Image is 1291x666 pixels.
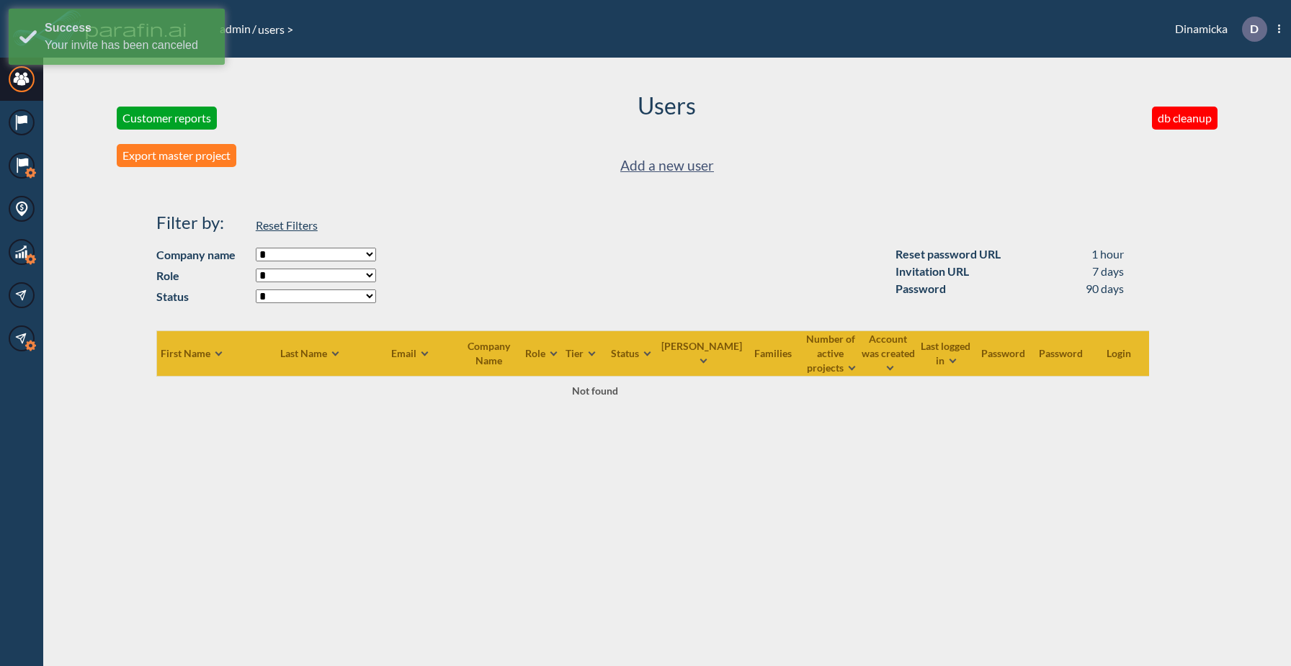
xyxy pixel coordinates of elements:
th: First Name [157,330,280,376]
th: Login [1091,330,1149,376]
th: Families [746,330,803,376]
h4: Filter by: [156,212,249,233]
div: Your invite has been canceled [45,37,214,54]
strong: Role [156,267,249,284]
th: Company Name [456,330,524,376]
div: Invitation URL [895,263,969,280]
th: Password [976,330,1034,376]
th: Role [524,330,560,376]
th: Number of active projects [803,330,861,376]
th: Account was created [861,330,919,376]
th: [PERSON_NAME] [661,330,746,376]
th: Last Name [280,330,366,376]
th: Email [366,330,456,376]
li: / [218,20,256,37]
button: db cleanup [1152,107,1218,130]
span: users > [256,22,295,36]
p: D [1250,22,1259,35]
th: Status [603,330,661,376]
div: 7 days [1092,263,1124,280]
div: 90 days [1086,280,1124,297]
th: Tier [560,330,603,376]
span: Reset Filters [256,218,318,232]
a: Add a new user [620,154,714,178]
div: Password [895,280,946,297]
td: Not found [157,376,1034,405]
strong: Status [156,288,249,305]
h2: Users [638,92,696,120]
div: Reset password URL [895,246,1001,263]
th: Password [1034,330,1091,376]
a: admin [218,22,252,35]
div: 1 hour [1091,246,1124,263]
th: Last logged in [919,330,976,376]
div: Success [45,19,214,37]
button: Customer reports [117,107,217,130]
button: Export master project [117,144,236,167]
div: Dinamicka [1153,17,1280,42]
strong: Company name [156,246,249,264]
